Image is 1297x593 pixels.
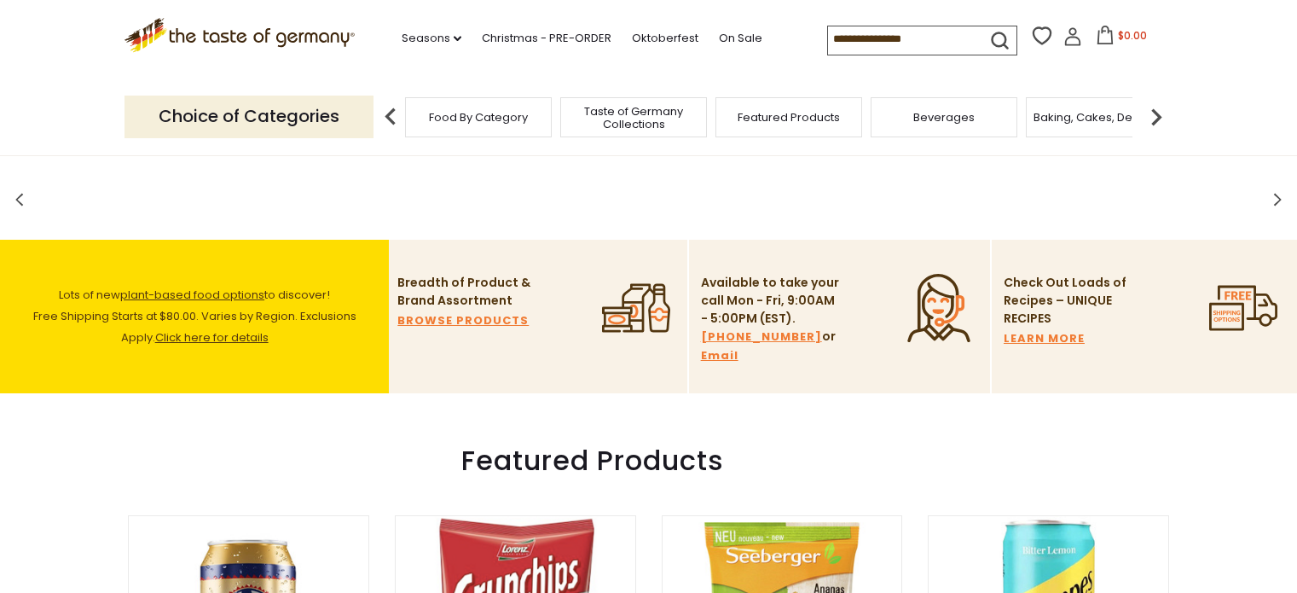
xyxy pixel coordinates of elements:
a: Taste of Germany Collections [565,105,702,131]
p: Available to take your call Mon - Fri, 9:00AM - 5:00PM (EST). or [701,274,842,365]
p: Choice of Categories [124,96,373,137]
a: LEARN MORE [1004,329,1085,348]
img: next arrow [1139,100,1173,134]
a: Christmas - PRE-ORDER [482,29,611,48]
a: [PHONE_NUMBER] [701,328,822,346]
span: $0.00 [1118,28,1147,43]
p: Check Out Loads of Recipes – UNIQUE RECIPES [1004,274,1127,328]
a: Email [701,346,738,365]
a: Oktoberfest [632,29,698,48]
a: Baking, Cakes, Desserts [1034,111,1166,124]
p: Breadth of Product & Brand Assortment [397,274,538,310]
a: BROWSE PRODUCTS [397,311,529,330]
a: plant-based food options [120,287,264,303]
button: $0.00 [1086,26,1158,51]
a: Food By Category [429,111,528,124]
img: previous arrow [373,100,408,134]
a: Featured Products [738,111,840,124]
a: Seasons [402,29,461,48]
a: On Sale [719,29,762,48]
a: Click here for details [155,329,269,346]
a: Beverages [913,111,975,124]
span: Lots of new to discover! Free Shipping Starts at $80.00. Varies by Region. Exclusions Apply. [33,287,356,346]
